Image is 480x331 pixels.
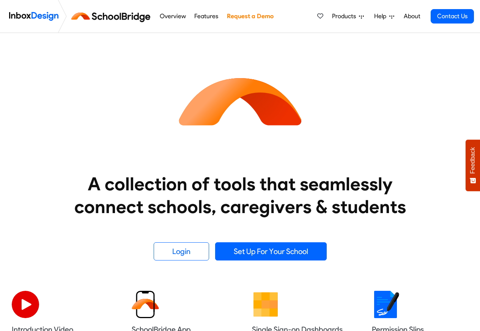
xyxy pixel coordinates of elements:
img: 2022_07_11_icon_video_playback.svg [12,291,39,318]
a: About [401,9,422,24]
a: Contact Us [431,9,474,24]
span: Help [374,12,389,21]
a: Help [371,9,397,24]
a: Login [154,242,209,260]
a: Products [329,9,367,24]
a: Set Up For Your School [215,242,327,260]
a: Features [192,9,220,24]
button: Feedback - Show survey [466,140,480,191]
img: icon_schoolbridge.svg [172,33,308,169]
a: Overview [157,9,188,24]
span: Products [332,12,359,21]
img: schoolbridge logo [70,7,155,25]
img: 2022_01_13_icon_grid.svg [252,291,279,318]
img: 2022_01_18_icon_signature.svg [372,291,399,318]
img: 2022_01_13_icon_sb_app.svg [132,291,159,318]
heading: A collection of tools that seamlessly connect schools, caregivers & students [60,173,420,218]
span: Feedback [469,147,476,174]
a: Request a Demo [225,9,275,24]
